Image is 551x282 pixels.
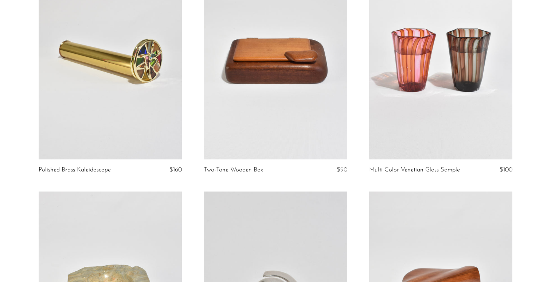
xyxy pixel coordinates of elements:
[39,167,111,173] a: Polished Brass Kaleidoscope
[169,167,182,173] span: $160
[500,167,512,173] span: $100
[204,167,263,173] a: Two-Tone Wooden Box
[337,167,347,173] span: $90
[369,167,460,173] a: Multi Color Venetian Glass Sample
